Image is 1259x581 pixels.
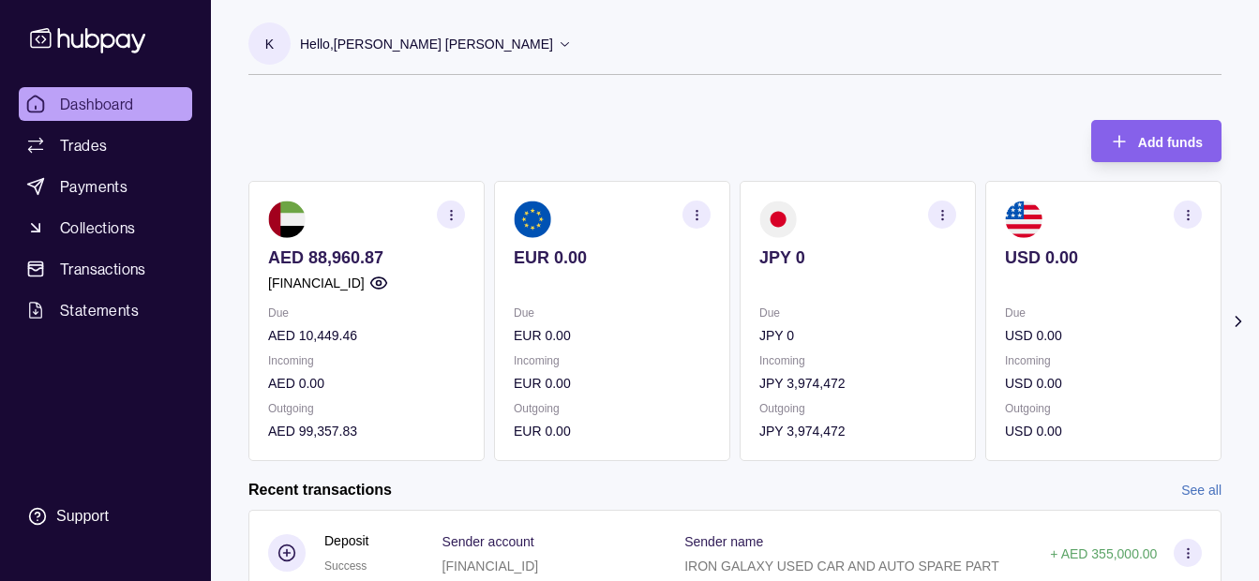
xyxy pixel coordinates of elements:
[759,421,956,441] p: JPY 3,974,472
[759,247,956,268] p: JPY 0
[19,128,192,162] a: Trades
[684,559,999,574] p: IRON GALAXY USED CAR AND AUTO SPARE PART
[1138,135,1203,150] span: Add funds
[60,134,107,156] span: Trades
[60,258,146,280] span: Transactions
[265,34,274,54] p: K
[684,534,763,549] p: Sender name
[60,216,135,239] span: Collections
[514,247,711,268] p: EUR 0.00
[268,247,465,268] p: AED 88,960.87
[1005,373,1202,394] p: USD 0.00
[268,373,465,394] p: AED 0.00
[514,398,711,419] p: Outgoing
[759,303,956,323] p: Due
[19,211,192,245] a: Collections
[60,175,127,198] span: Payments
[759,350,956,371] p: Incoming
[19,497,192,536] a: Support
[19,170,192,203] a: Payments
[324,559,367,573] span: Success
[514,350,711,371] p: Incoming
[300,34,553,54] p: Hello, [PERSON_NAME] [PERSON_NAME]
[60,299,139,321] span: Statements
[1005,303,1202,323] p: Due
[759,325,956,346] p: JPY 0
[759,373,956,394] p: JPY 3,974,472
[248,480,392,500] h2: Recent transactions
[268,303,465,323] p: Due
[1005,201,1042,238] img: us
[19,293,192,327] a: Statements
[268,398,465,419] p: Outgoing
[19,252,192,286] a: Transactions
[514,325,711,346] p: EUR 0.00
[1005,247,1202,268] p: USD 0.00
[514,201,551,238] img: eu
[514,373,711,394] p: EUR 0.00
[268,201,306,238] img: ae
[442,534,534,549] p: Sender account
[1005,350,1202,371] p: Incoming
[268,350,465,371] p: Incoming
[1005,325,1202,346] p: USD 0.00
[514,303,711,323] p: Due
[60,93,134,115] span: Dashboard
[56,506,109,527] div: Support
[759,398,956,419] p: Outgoing
[514,421,711,441] p: EUR 0.00
[1005,398,1202,419] p: Outgoing
[268,325,465,346] p: AED 10,449.46
[324,530,368,551] p: Deposit
[1050,546,1157,561] p: + AED 355,000.00
[268,273,365,293] p: [FINANCIAL_ID]
[1005,421,1202,441] p: USD 0.00
[1091,120,1222,162] button: Add funds
[1181,480,1222,500] a: See all
[759,201,797,238] img: jp
[268,421,465,441] p: AED 99,357.83
[442,559,539,574] p: [FINANCIAL_ID]
[19,87,192,121] a: Dashboard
